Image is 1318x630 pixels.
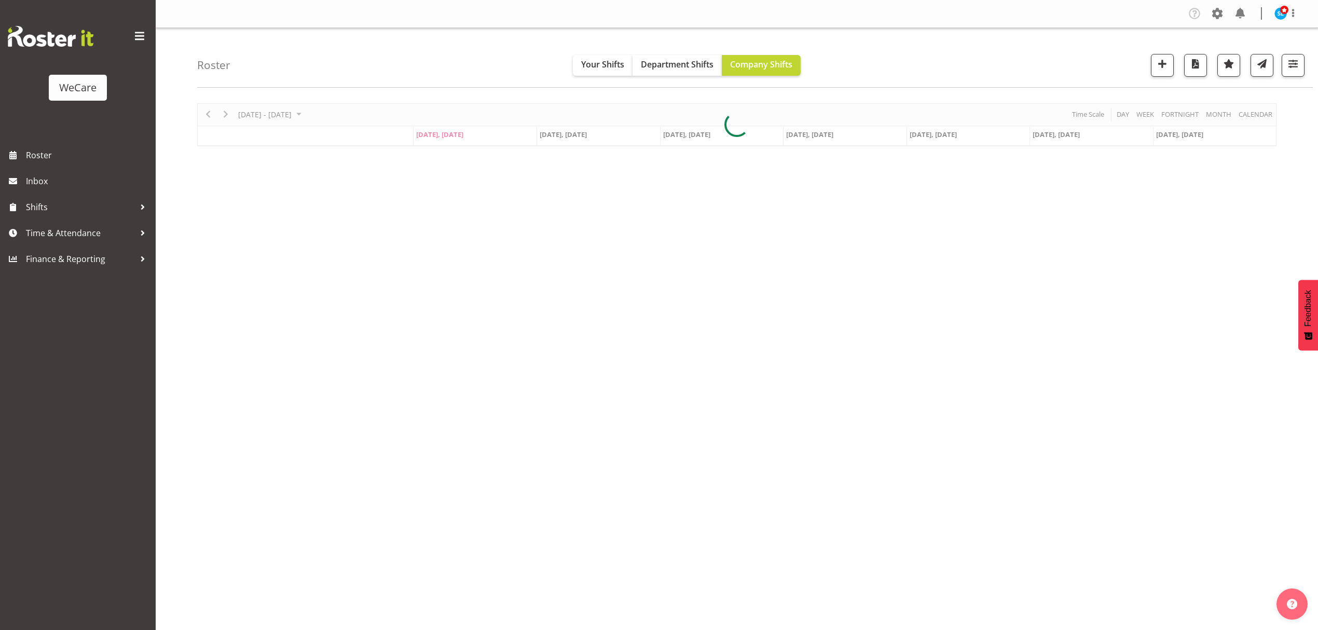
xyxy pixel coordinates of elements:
[1303,290,1313,326] span: Feedback
[730,59,792,70] span: Company Shifts
[1274,7,1287,20] img: sarah-lamont10911.jpg
[573,55,633,76] button: Your Shifts
[1298,280,1318,350] button: Feedback - Show survey
[8,26,93,47] img: Rosterit website logo
[26,225,135,241] span: Time & Attendance
[1251,54,1273,77] button: Send a list of all shifts for the selected filtered period to all rostered employees.
[633,55,722,76] button: Department Shifts
[722,55,801,76] button: Company Shifts
[26,173,150,189] span: Inbox
[197,59,230,71] h4: Roster
[59,80,97,95] div: WeCare
[26,199,135,215] span: Shifts
[1151,54,1174,77] button: Add a new shift
[581,59,624,70] span: Your Shifts
[1217,54,1240,77] button: Highlight an important date within the roster.
[1184,54,1207,77] button: Download a PDF of the roster according to the set date range.
[1287,599,1297,609] img: help-xxl-2.png
[26,251,135,267] span: Finance & Reporting
[26,147,150,163] span: Roster
[1282,54,1305,77] button: Filter Shifts
[641,59,713,70] span: Department Shifts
